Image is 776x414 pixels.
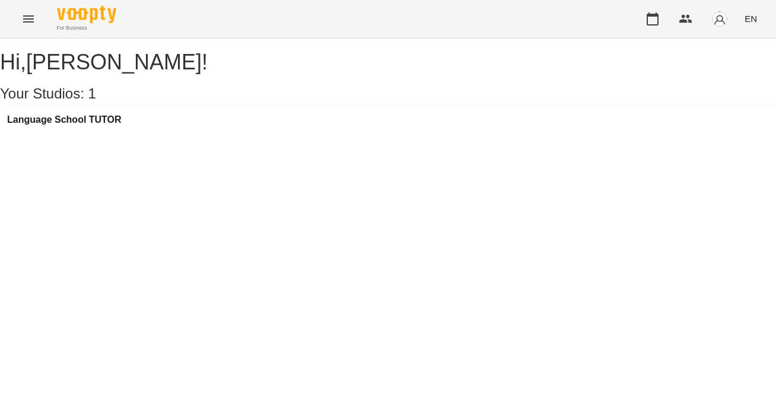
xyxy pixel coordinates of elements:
button: Menu [14,5,43,33]
img: avatar_s.png [711,11,728,27]
a: Language School TUTOR [7,114,122,125]
span: For Business [57,24,116,32]
span: EN [745,12,757,25]
button: EN [740,8,762,30]
span: 1 [88,85,96,101]
img: Voopty Logo [57,6,116,23]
